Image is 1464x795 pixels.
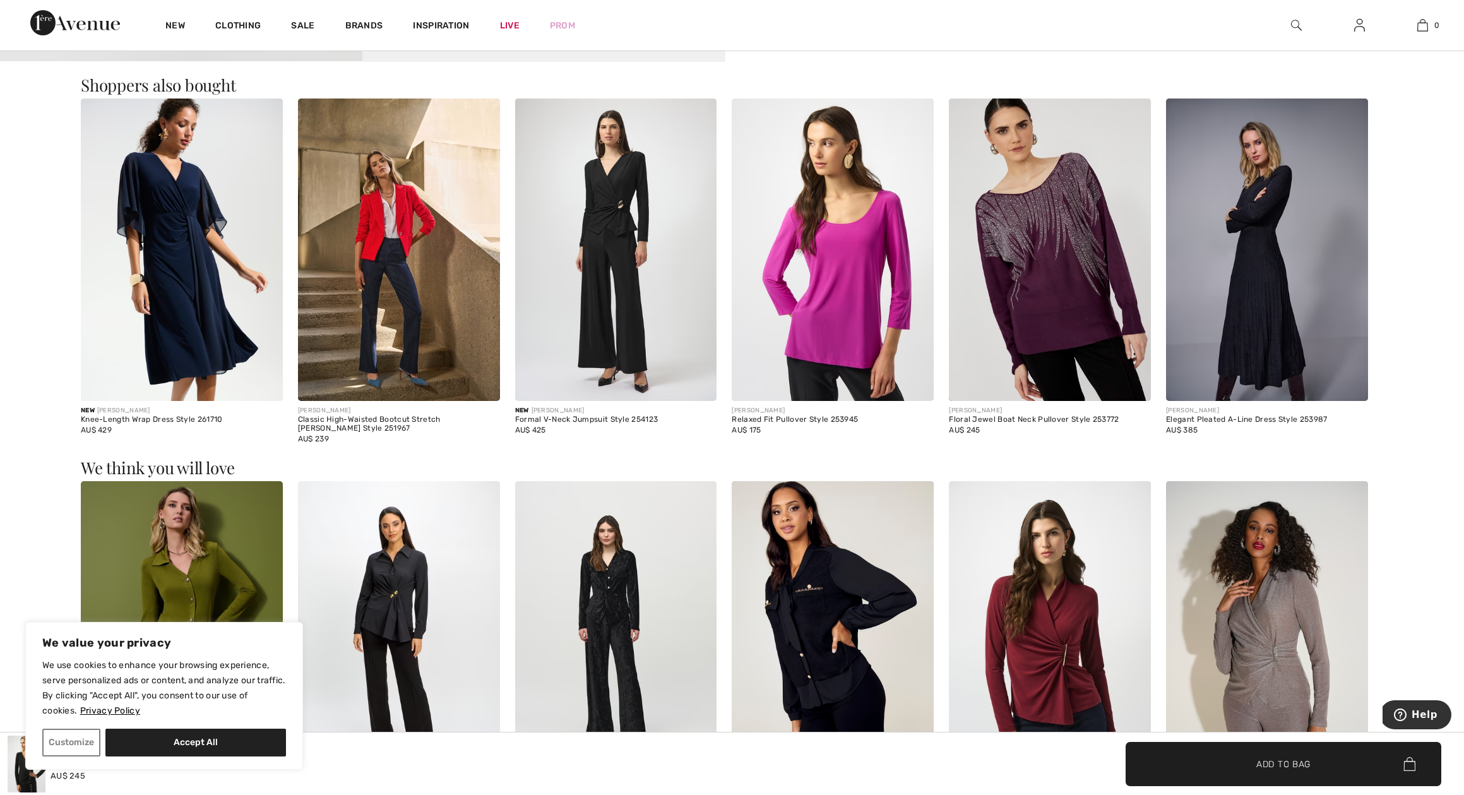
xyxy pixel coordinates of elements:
img: 1ère Avenue [30,10,120,35]
img: Button Closure V-Neck Top Style 253140 [8,736,45,792]
img: Relaxed Fit Pullover Style 253945 [732,99,934,402]
span: AU$ 175 [732,426,761,434]
span: New [515,407,529,414]
a: Brands [345,20,383,33]
img: Bag.svg [1403,757,1415,771]
div: [PERSON_NAME] [298,406,500,415]
h3: Shoppers also bought [81,77,1383,93]
img: Classic High-Waisted Bootcut Stretch Jean Style 251967 [298,99,500,402]
img: Fitted V-Neck Long Sleeve Top Style 244156 [515,481,717,784]
span: 0 [1434,20,1439,31]
button: Customize [42,729,100,756]
img: Knee-Length Wrap Dress Style 261710 [81,99,283,402]
span: AU$ 429 [81,426,112,434]
div: [PERSON_NAME] [1166,406,1368,415]
iframe: Opens a widget where you can find more information [1383,700,1451,732]
span: AU$ 245 [949,426,980,434]
div: Relaxed Fit Pullover Style 253945 [732,415,934,424]
h3: We think you will love [81,460,1383,476]
span: Inspiration [413,20,469,33]
div: Elegant Pleated A-Line Dress Style 253987 [1166,415,1368,424]
img: My Info [1354,18,1365,33]
div: Floral Jewel Boat Neck Pullover Style 253772 [949,415,1151,424]
a: Privacy Policy [80,705,141,717]
button: Accept All [105,729,286,756]
div: [PERSON_NAME] [949,406,1151,415]
img: My Bag [1417,18,1428,33]
img: V-Neck Button Closure Top Style 253258 [81,481,283,784]
a: 0 [1391,18,1453,33]
div: Formal V-Neck Jumpsuit Style 254123 [515,415,717,424]
img: search the website [1291,18,1302,33]
a: Sale [291,20,314,33]
img: Chic V-Neck Long Sleeve Style 243454 [732,481,934,784]
div: [PERSON_NAME] [732,406,934,415]
span: AU$ 239 [298,434,329,443]
p: We use cookies to enhance your browsing experience, serve personalized ads or content, and analyz... [42,658,286,719]
div: We value your privacy [25,622,303,770]
img: Elegant Pleated A-Line Dress Style 253987 [1166,99,1368,402]
div: Knee-Length Wrap Dress Style 261710 [81,415,283,424]
a: Sign In [1344,18,1375,33]
img: Chic V-Neck Pullover Style 253020 [949,481,1151,784]
span: New [81,407,95,414]
img: Chic V-Neck Blouse Style 241181 [298,481,500,784]
button: Add to Bag [1126,742,1441,786]
div: Classic High-Waisted Bootcut Stretch [PERSON_NAME] Style 251967 [298,415,500,433]
div: [PERSON_NAME] [81,406,283,415]
a: Prom [550,19,575,32]
span: AU$ 425 [515,426,546,434]
img: Floral Jewel Boat Neck Pullover Style 253772 [949,99,1151,402]
span: AU$ 245 [51,771,85,780]
a: Live [500,19,520,32]
span: AU$ 385 [1166,426,1198,434]
a: Clothing [215,20,261,33]
span: Add to Bag [1256,757,1311,770]
p: We value your privacy [42,635,286,650]
img: Chic V-Neck Pullover Style 253789 [1166,481,1368,784]
div: [PERSON_NAME] [515,406,717,415]
img: Formal V-Neck Jumpsuit Style 254123 [515,99,717,402]
a: New [165,20,185,33]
